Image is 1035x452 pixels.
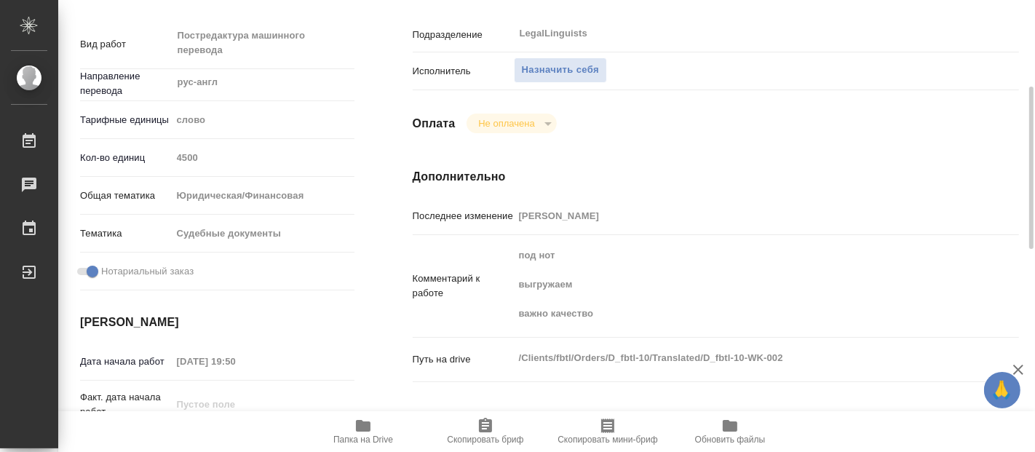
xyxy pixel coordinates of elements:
p: Путь на drive [413,352,514,367]
h4: [PERSON_NAME] [80,314,354,331]
button: Назначить себя [514,58,607,83]
button: Скопировать бриф [424,411,547,452]
span: Папка на Drive [333,435,393,445]
p: Вид работ [80,37,172,52]
p: Кол-во единиц [80,151,172,165]
p: Исполнитель [413,64,514,79]
span: Нотариальный заказ [101,264,194,279]
button: Не оплачена [474,117,539,130]
span: Скопировать бриф [447,435,523,445]
button: Папка на Drive [302,411,424,452]
span: Обновить файлы [695,435,766,445]
input: Пустое поле [172,394,299,415]
p: Факт. дата начала работ [80,390,172,419]
button: Обновить файлы [669,411,791,452]
button: Скопировать мини-бриф [547,411,669,452]
input: Пустое поле [172,351,299,372]
div: Судебные документы [172,221,354,246]
button: 🙏 [984,372,1020,408]
span: Назначить себя [522,62,599,79]
p: Подразделение [413,28,514,42]
p: Тарифные единицы [80,113,172,127]
h4: Оплата [413,115,456,132]
p: Общая тематика [80,189,172,203]
span: 🙏 [990,375,1015,405]
p: Тематика [80,226,172,241]
p: Направление перевода [80,69,172,98]
span: Скопировать мини-бриф [558,435,657,445]
div: слово [172,108,354,132]
input: Пустое поле [172,147,354,168]
h4: Дополнительно [413,168,1019,186]
div: Не оплачена [467,114,556,133]
textarea: /Clients/fbtl/Orders/D_fbtl-10/Translated/D_fbtl-10-WK-002 [514,346,969,370]
p: Комментарий к работе [413,271,514,301]
input: Пустое поле [514,205,969,226]
p: Дата начала работ [80,354,172,369]
textarea: под нот выгружаем важно качество [514,243,969,326]
div: Юридическая/Финансовая [172,183,354,208]
p: Последнее изменение [413,209,514,223]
